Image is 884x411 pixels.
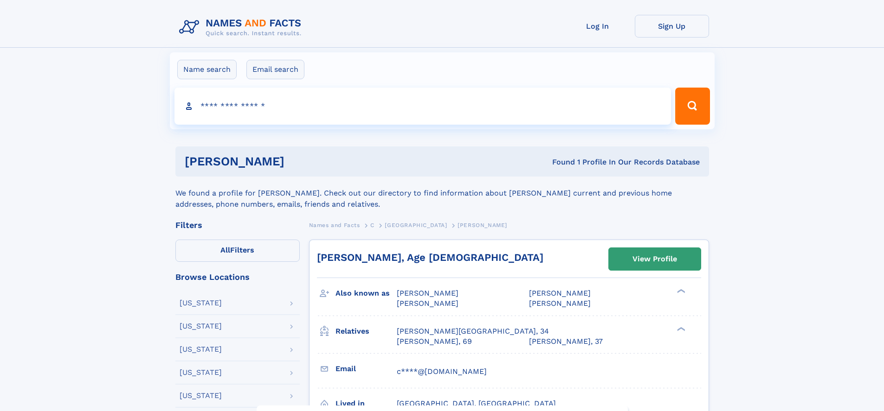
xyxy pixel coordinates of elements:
[180,392,222,399] div: [US_STATE]
[397,289,458,297] span: [PERSON_NAME]
[397,336,472,347] a: [PERSON_NAME], 69
[185,156,419,167] h1: [PERSON_NAME]
[385,219,447,231] a: [GEOGRAPHIC_DATA]
[246,60,304,79] label: Email search
[675,88,710,125] button: Search Button
[336,361,397,377] h3: Email
[174,88,671,125] input: search input
[180,369,222,376] div: [US_STATE]
[529,336,603,347] a: [PERSON_NAME], 37
[177,60,237,79] label: Name search
[675,326,686,332] div: ❯
[175,273,300,281] div: Browse Locations
[370,219,374,231] a: C
[397,299,458,308] span: [PERSON_NAME]
[632,248,677,270] div: View Profile
[336,323,397,339] h3: Relatives
[220,246,230,254] span: All
[180,299,222,307] div: [US_STATE]
[175,177,709,210] div: We found a profile for [PERSON_NAME]. Check out our directory to find information about [PERSON_N...
[317,252,543,263] a: [PERSON_NAME], Age [DEMOGRAPHIC_DATA]
[397,399,556,408] span: [GEOGRAPHIC_DATA], [GEOGRAPHIC_DATA]
[418,157,700,167] div: Found 1 Profile In Our Records Database
[175,240,300,262] label: Filters
[175,221,300,229] div: Filters
[309,219,360,231] a: Names and Facts
[529,289,591,297] span: [PERSON_NAME]
[561,15,635,38] a: Log In
[180,322,222,330] div: [US_STATE]
[175,15,309,40] img: Logo Names and Facts
[180,346,222,353] div: [US_STATE]
[370,222,374,228] span: C
[385,222,447,228] span: [GEOGRAPHIC_DATA]
[458,222,507,228] span: [PERSON_NAME]
[675,288,686,294] div: ❯
[529,299,591,308] span: [PERSON_NAME]
[609,248,701,270] a: View Profile
[397,326,549,336] a: [PERSON_NAME][GEOGRAPHIC_DATA], 34
[336,285,397,301] h3: Also known as
[635,15,709,38] a: Sign Up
